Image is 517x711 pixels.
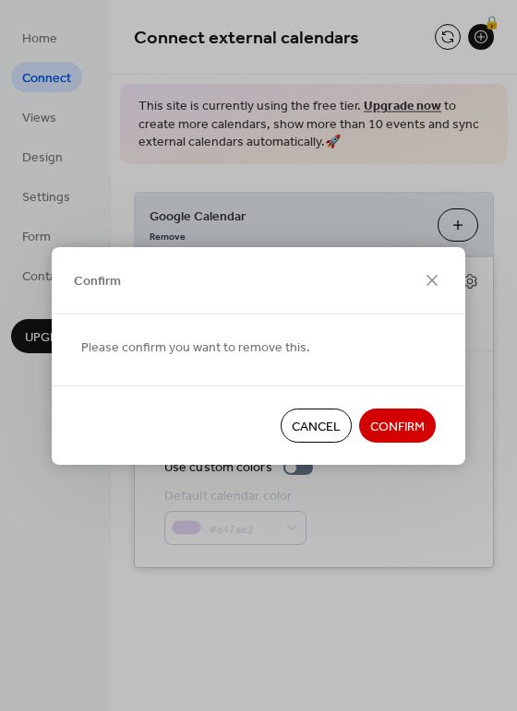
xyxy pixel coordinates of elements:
button: Confirm [359,409,436,443]
button: Cancel [281,409,352,443]
span: Please confirm you want to remove this. [81,338,310,357]
span: Cancel [292,417,341,436]
span: Confirm [74,272,121,291]
span: Confirm [370,417,425,436]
